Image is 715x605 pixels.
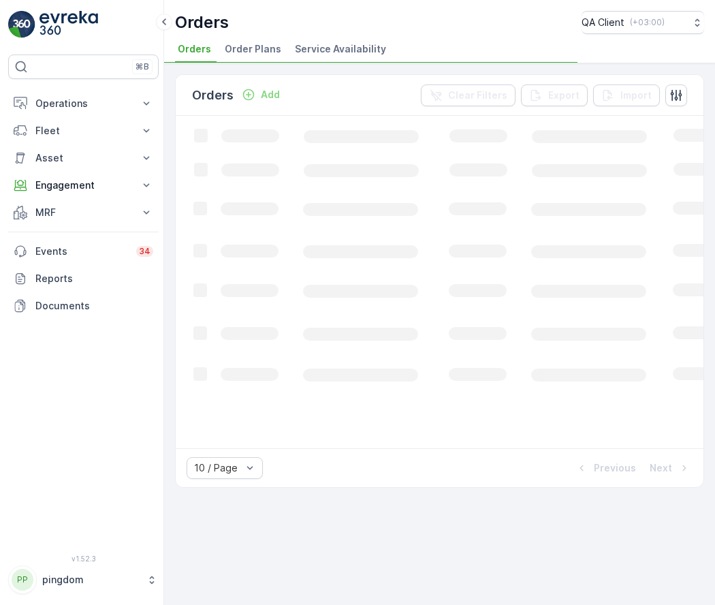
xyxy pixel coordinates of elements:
[8,238,159,265] a: Events34
[8,565,159,594] button: PPpingdom
[35,206,131,219] p: MRF
[39,11,98,38] img: logo_light-DOdMpM7g.png
[35,299,153,313] p: Documents
[8,11,35,38] img: logo
[295,42,386,56] span: Service Availability
[593,84,660,106] button: Import
[582,11,704,34] button: QA Client(+03:00)
[35,151,131,165] p: Asset
[35,272,153,285] p: Reports
[175,12,229,33] p: Orders
[8,90,159,117] button: Operations
[582,16,624,29] p: QA Client
[8,265,159,292] a: Reports
[8,555,159,563] span: v 1.52.3
[35,179,131,192] p: Engagement
[136,61,149,72] p: ⌘B
[35,245,128,258] p: Events
[35,124,131,138] p: Fleet
[261,88,280,102] p: Add
[178,42,211,56] span: Orders
[35,97,131,110] p: Operations
[620,89,652,102] p: Import
[573,460,637,476] button: Previous
[12,569,33,591] div: PP
[8,199,159,226] button: MRF
[421,84,515,106] button: Clear Filters
[8,292,159,320] a: Documents
[42,573,140,587] p: pingdom
[521,84,588,106] button: Export
[8,117,159,144] button: Fleet
[225,42,281,56] span: Order Plans
[448,89,507,102] p: Clear Filters
[139,246,150,257] p: 34
[630,17,665,28] p: ( +03:00 )
[192,86,234,105] p: Orders
[8,172,159,199] button: Engagement
[650,461,672,475] p: Next
[648,460,693,476] button: Next
[594,461,636,475] p: Previous
[8,144,159,172] button: Asset
[236,87,285,103] button: Add
[548,89,579,102] p: Export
